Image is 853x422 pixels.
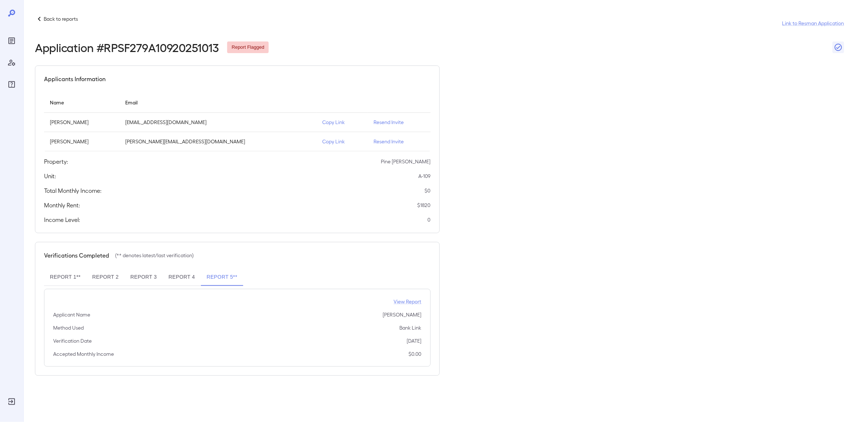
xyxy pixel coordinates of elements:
p: Bank Link [400,324,422,331]
th: Email [119,92,316,113]
p: Copy Link [322,138,362,145]
p: Resend Invite [374,138,424,145]
button: Report 5** [201,268,243,286]
button: Report 4 [163,268,201,286]
p: $ 0 [425,187,431,194]
p: [DATE] [407,337,422,345]
h5: Unit: [44,172,56,180]
h5: Income Level: [44,215,80,224]
p: [EMAIL_ADDRESS][DOMAIN_NAME] [125,119,311,126]
h5: Monthly Rent: [44,201,80,210]
h5: Property: [44,157,68,166]
button: Report 3 [125,268,163,286]
th: Name [44,92,119,113]
p: Back to reports [44,15,78,23]
p: [PERSON_NAME] [50,119,114,126]
div: Reports [6,35,17,47]
p: Verification Date [53,337,92,345]
h5: Applicants Information [44,75,106,83]
p: Pine [PERSON_NAME] [381,158,431,165]
p: A-109 [419,172,431,180]
p: Accepted Monthly Income [53,350,114,358]
p: $ 0.00 [409,350,422,358]
h5: Verifications Completed [44,251,109,260]
div: FAQ [6,79,17,90]
h5: Total Monthly Income: [44,186,102,195]
p: [PERSON_NAME][EMAIL_ADDRESS][DOMAIN_NAME] [125,138,311,145]
a: View Report [394,298,422,305]
p: 0 [428,216,431,223]
div: Log Out [6,396,17,407]
p: Applicant Name [53,311,90,318]
p: Copy Link [322,119,362,126]
table: simple table [44,92,431,151]
p: Method Used [53,324,84,331]
p: Resend Invite [374,119,424,126]
button: Report 1** [44,268,86,286]
button: Report 2 [86,268,125,286]
h2: Application # RPSF279A10920251013 [35,41,218,54]
p: (** denotes latest/last verification) [115,252,194,259]
span: Report Flagged [227,44,269,51]
p: $ 1820 [418,202,431,209]
button: Close Report [833,41,844,53]
p: [PERSON_NAME] [50,138,114,145]
a: Link to Resman Application [782,20,844,27]
p: [PERSON_NAME] [383,311,422,318]
div: Manage Users [6,57,17,68]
